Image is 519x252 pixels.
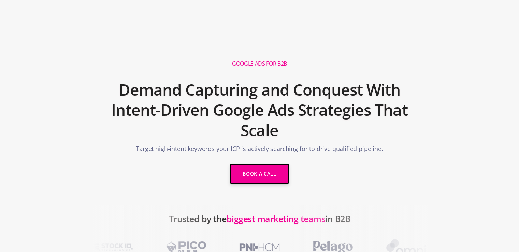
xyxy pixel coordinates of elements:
[230,164,289,184] a: Book a Call
[169,210,350,237] h2: Trusted by the in B2B
[232,60,287,67] h1: Google Ads for B2B
[97,76,422,144] h2: Demand Capturing and Conquest With Intent-Driven Google Ads Strategies That Scale
[136,144,383,157] p: Target high-intent keywords your ICP is actively searching for to drive qualified pipeline.
[227,213,326,224] span: biggest marketing teams
[485,219,519,252] iframe: Chat Widget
